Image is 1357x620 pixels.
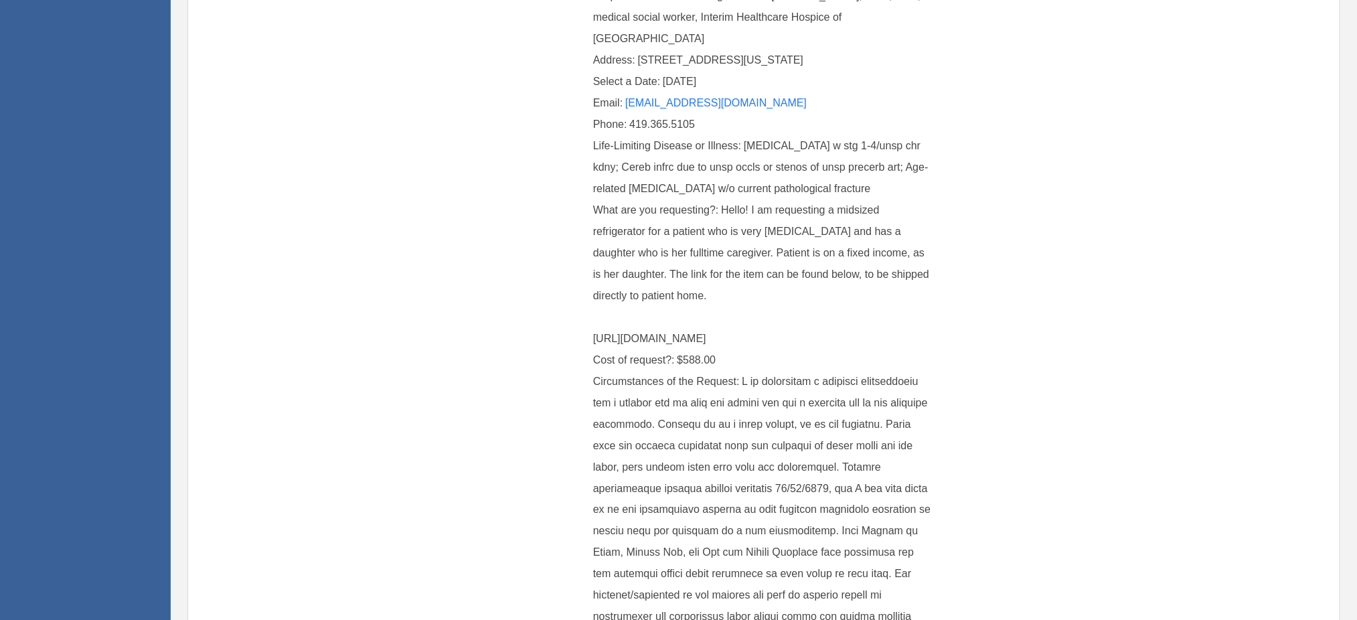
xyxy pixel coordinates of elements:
[593,204,719,216] span: What are you requesting?:
[593,76,661,87] span: Select a Date:
[663,76,696,87] span: [DATE]
[593,54,635,66] span: Address:
[638,54,803,66] span: [STREET_ADDRESS][US_STATE]
[593,97,623,108] span: Email:
[593,376,740,387] span: Circumstances of the Request:
[593,204,933,344] span: Hello! I am requesting a midsized refrigerator for a patient who is very [MEDICAL_DATA] and has a...
[629,119,695,130] span: 419.365.5105
[677,354,716,366] span: $588.00
[593,119,627,130] span: Phone:
[593,140,929,194] span: [MEDICAL_DATA] w stg 1-4/unsp chr kdny; Cereb infrc due to unsp occls or stenos of unsp precerb a...
[593,140,741,151] span: Life-Limiting Disease or Illness:
[593,354,675,366] span: Cost of request?:
[625,97,807,108] a: [EMAIL_ADDRESS][DOMAIN_NAME]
